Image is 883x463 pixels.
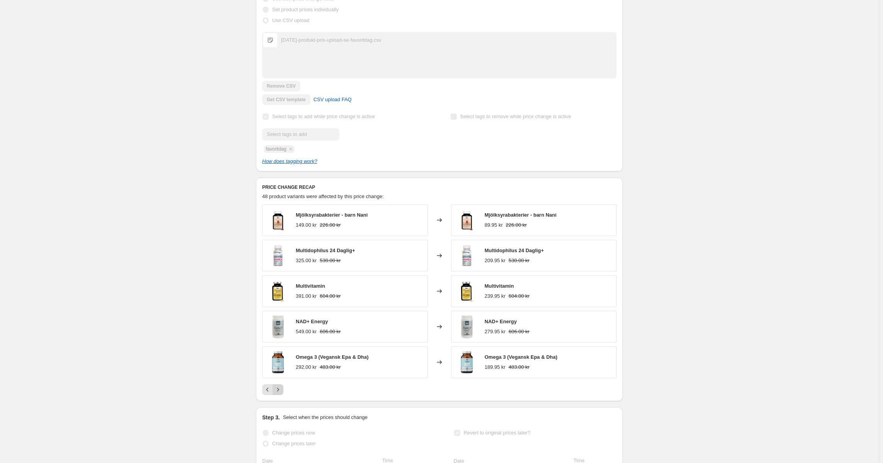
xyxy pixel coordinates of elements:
[281,36,381,44] div: [DATE]-produkt-pris-upload-se-favoritdag.csv
[296,257,317,265] div: 325.00 kr
[485,354,558,360] span: Omega 3 (Vegansk Epa & Dha)
[272,7,339,12] span: Set product prices individually
[508,292,529,300] strike: 604.00 kr
[485,248,544,253] span: Multidophilus 24 Daglig+
[272,17,309,23] span: Use CSV upload
[266,351,290,374] img: 545d9507-85b4-45fd-9d56-0b508b8cd406_80x.jpg
[485,257,505,265] div: 209.95 kr
[272,441,316,446] span: Change prices later
[460,114,571,119] span: Select tags to remove while price change is active
[455,315,478,338] img: 868035a0-8170-4330-88f2-40331031f714_80x.jpg
[320,221,341,229] strike: 226.00 kr
[266,244,290,267] img: 51e61adc-fd18-498d-893c-e3a7e0cd0a20_80x.jpg
[314,96,352,103] span: CSV upload FAQ
[296,354,369,360] span: Omega 3 (Vegansk Epa & Dha)
[485,319,517,324] span: NAD+ Energy
[272,114,375,119] span: Select tags to add while price change is active
[455,280,478,303] img: d751e4e2-0681-4f11-9e3a-08f6fee3d578_80x.jpg
[262,184,617,190] h6: PRICE CHANGE RECAP
[508,328,529,336] strike: 606.00 kr
[485,221,503,229] div: 89.95 kr
[296,283,325,289] span: Multivitamin
[320,257,341,265] strike: 530.00 kr
[283,414,368,421] p: Select when the prices should change
[296,292,317,300] div: 391.00 kr
[508,363,529,371] strike: 483.00 kr
[266,209,290,232] img: c291a228-f657-4cca-a547-1706b6dc13d4_80x.jpg
[262,158,317,164] a: How does tagging work?
[296,363,317,371] div: 292.00 kr
[506,221,527,229] strike: 226.00 kr
[485,363,505,371] div: 189.95 kr
[485,283,514,289] span: Multivitamin
[455,244,478,267] img: 51e61adc-fd18-498d-893c-e3a7e0cd0a20_80x.jpg
[320,292,341,300] strike: 604.00 kr
[455,209,478,232] img: c291a228-f657-4cca-a547-1706b6dc13d4_80x.jpg
[262,384,273,395] button: Previous
[262,414,280,421] h2: Step 3.
[455,351,478,374] img: 545d9507-85b4-45fd-9d56-0b508b8cd406_80x.jpg
[296,248,355,253] span: Multidophilus 24 Daglig+
[266,315,290,338] img: 868035a0-8170-4330-88f2-40331031f714_80x.jpg
[272,430,315,436] span: Change prices now
[296,328,317,336] div: 549.00 kr
[309,93,356,106] a: CSV upload FAQ
[273,384,283,395] button: Next
[296,319,328,324] span: NAD+ Energy
[464,430,530,436] span: Revert to original prices later?
[296,221,317,229] div: 149.00 kr
[262,193,384,199] span: 48 product variants were affected by this price change:
[296,212,368,218] span: Mjölksyrabakterier - barn Nani
[320,328,341,336] strike: 606.00 kr
[262,128,339,141] input: Select tags to add
[320,363,341,371] strike: 483.00 kr
[485,212,556,218] span: Mjölksyrabakterier - barn Nani
[266,280,290,303] img: d751e4e2-0681-4f11-9e3a-08f6fee3d578_80x.jpg
[262,384,283,395] nav: Pagination
[485,292,505,300] div: 239.95 kr
[485,328,505,336] div: 279.95 kr
[508,257,529,265] strike: 530.00 kr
